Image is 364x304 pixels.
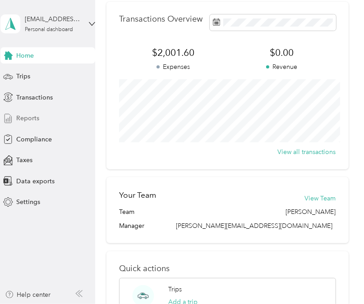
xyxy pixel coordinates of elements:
[25,27,73,32] div: Personal dashboard
[119,221,144,231] span: Manager
[16,177,55,186] span: Data exports
[16,51,34,60] span: Home
[119,14,203,24] p: Transactions Overview
[16,155,32,165] span: Taxes
[16,93,53,102] span: Transactions
[25,14,81,24] div: [EMAIL_ADDRESS][DOMAIN_NAME]
[5,290,51,299] button: Help center
[119,190,156,201] h2: Your Team
[278,147,336,157] button: View all transactions
[168,285,182,294] p: Trips
[16,113,39,123] span: Reports
[119,207,134,217] span: Team
[119,264,336,273] p: Quick actions
[286,207,336,217] span: [PERSON_NAME]
[119,46,227,59] span: $2,001.60
[227,62,336,72] p: Revenue
[16,197,40,207] span: Settings
[227,46,336,59] span: $0.00
[305,194,336,203] button: View Team
[16,72,30,81] span: Trips
[16,135,52,144] span: Compliance
[313,254,364,304] iframe: Everlance-gr Chat Button Frame
[119,62,227,72] p: Expenses
[176,222,333,230] span: [PERSON_NAME][EMAIL_ADDRESS][DOMAIN_NAME]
